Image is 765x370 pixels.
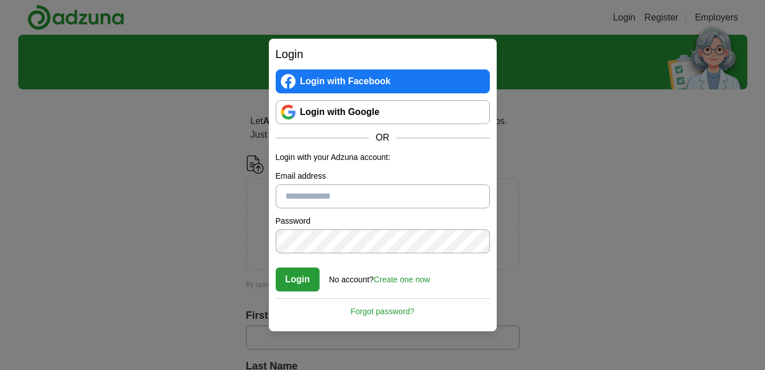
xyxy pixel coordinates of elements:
[329,267,430,286] div: No account?
[276,268,320,291] button: Login
[276,298,490,318] a: Forgot password?
[276,69,490,93] a: Login with Facebook
[374,275,430,284] a: Create one now
[276,151,490,163] p: Login with your Adzuna account:
[276,170,490,182] label: Email address
[276,46,490,63] h2: Login
[369,131,396,145] span: OR
[276,215,490,227] label: Password
[276,100,490,124] a: Login with Google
